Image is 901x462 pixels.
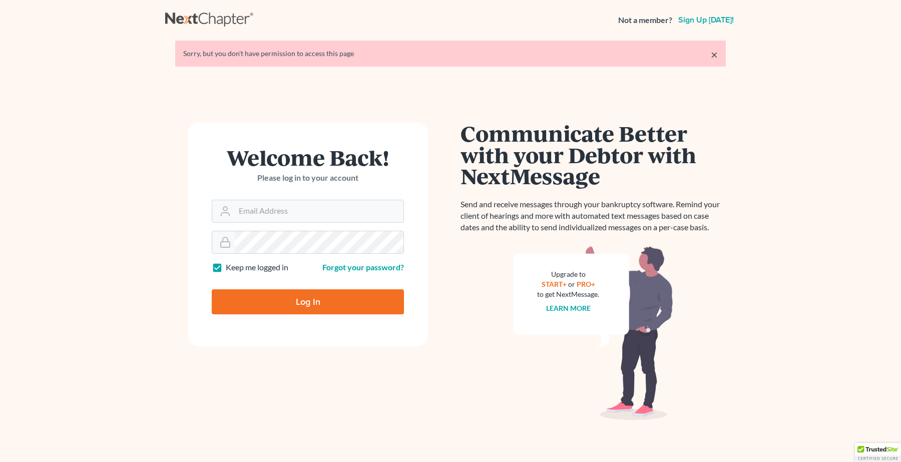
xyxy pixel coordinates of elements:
p: Please log in to your account [212,172,404,184]
span: or [568,280,575,288]
div: Upgrade to [537,269,599,279]
img: nextmessage_bg-59042aed3d76b12b5cd301f8e5b87938c9018125f34e5fa2b7a6b67550977c72.svg [513,245,673,420]
input: Log In [212,289,404,314]
h1: Communicate Better with your Debtor with NextMessage [461,123,726,187]
h1: Welcome Back! [212,147,404,168]
input: Email Address [235,200,403,222]
a: START+ [542,280,567,288]
a: Learn more [546,304,591,312]
div: Sorry, but you don't have permission to access this page [183,49,718,59]
div: to get NextMessage. [537,289,599,299]
p: Send and receive messages through your bankruptcy software. Remind your client of hearings and mo... [461,199,726,233]
a: PRO+ [577,280,595,288]
label: Keep me logged in [226,262,288,273]
a: × [711,49,718,61]
a: Forgot your password? [322,262,404,272]
div: TrustedSite Certified [855,443,901,462]
strong: Not a member? [618,15,672,26]
a: Sign up [DATE]! [676,16,736,24]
